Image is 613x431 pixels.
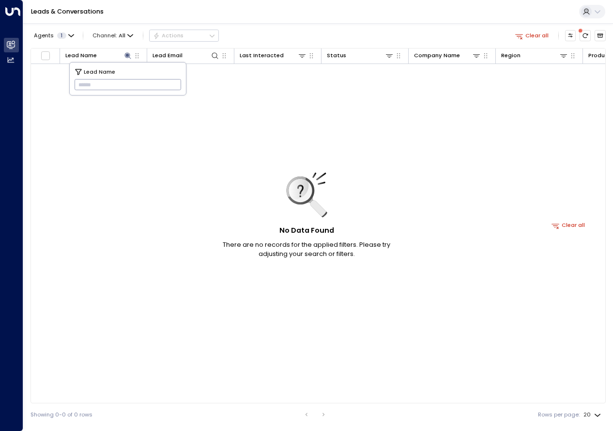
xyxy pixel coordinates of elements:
div: Button group with a nested menu [149,30,219,41]
button: Actions [149,30,219,41]
div: Last Interacted [240,51,306,60]
div: Showing 0-0 of 0 rows [31,411,92,419]
span: All [119,32,125,39]
div: Lead Email [153,51,183,60]
div: Product [588,51,611,60]
div: Lead Name [65,51,97,60]
span: Agents [34,33,54,38]
a: Leads & Conversations [31,7,104,16]
button: Customize [565,30,576,41]
div: Region [501,51,568,60]
div: Lead Email [153,51,219,60]
button: Channel:All [90,30,137,41]
button: Agents1 [31,30,77,41]
nav: pagination navigation [300,409,330,420]
div: Company Name [414,51,460,60]
span: Channel: [90,30,137,41]
button: Archived Leads [595,30,606,41]
p: There are no records for the applied filters. Please try adjusting your search or filters. [210,240,403,258]
label: Rows per page: [538,411,580,419]
div: Lead Name [65,51,132,60]
div: Company Name [414,51,481,60]
span: There are new threads available. Refresh the grid to view the latest updates. [580,30,591,41]
div: 20 [583,409,603,421]
div: Last Interacted [240,51,284,60]
div: Status [327,51,346,60]
div: Status [327,51,394,60]
span: Lead Name [84,67,115,76]
button: Clear all [512,30,552,41]
div: Region [501,51,521,60]
button: Clear all [549,220,589,231]
div: Actions [153,32,184,39]
h5: No Data Found [279,225,334,236]
span: 1 [57,32,66,39]
span: Toggle select all [41,51,50,61]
